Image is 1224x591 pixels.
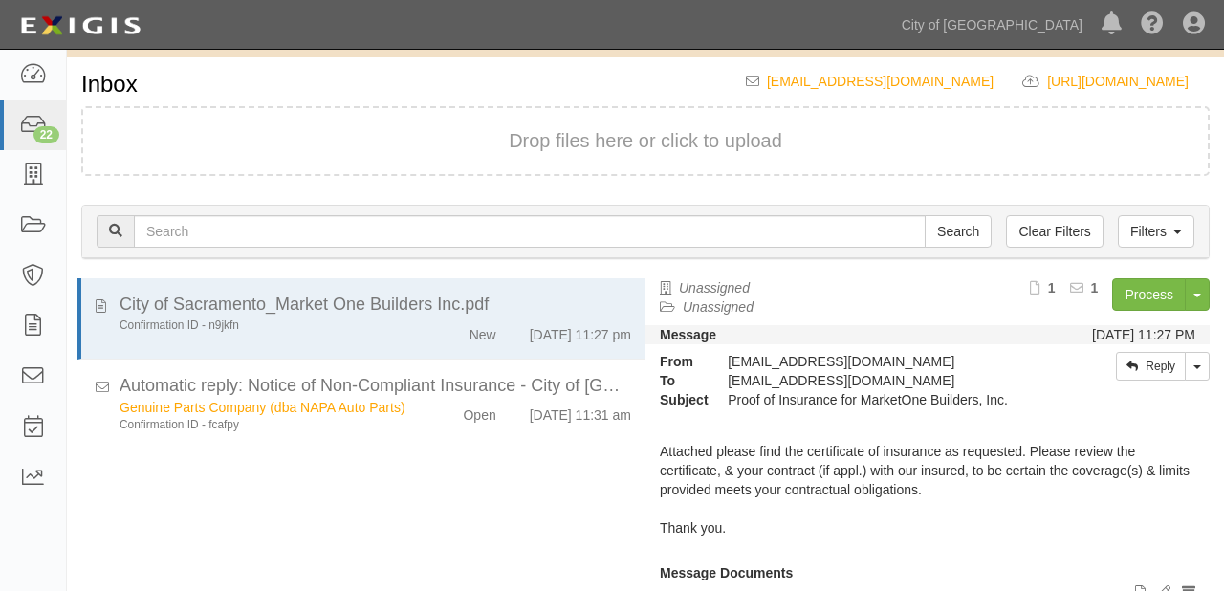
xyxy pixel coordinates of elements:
a: Filters [1118,215,1194,248]
b: 1 [1091,280,1099,295]
strong: Subject [645,390,713,409]
a: Clear Filters [1006,215,1103,248]
h1: Inbox [81,72,138,97]
b: 1 [1048,280,1056,295]
button: Drop files here or click to upload [509,127,782,155]
strong: To [645,371,713,390]
a: Unassigned [679,280,750,295]
input: Search [134,215,926,248]
input: Search [925,215,992,248]
div: [EMAIL_ADDRESS][DOMAIN_NAME] [713,352,1054,371]
div: City of Sacramento_Market One Builders Inc.pdf [120,293,631,317]
div: 22 [33,126,59,143]
i: Help Center - Complianz [1141,13,1164,36]
div: New [470,317,496,344]
div: Confirmation ID - fcafpy [120,417,406,433]
img: logo-5460c22ac91f19d4615b14bd174203de0afe785f0fc80cf4dbbc73dc1793850b.png [14,9,146,43]
div: Confirmation ID - n9jkfn [120,317,406,334]
a: Reply [1116,352,1186,381]
a: Unassigned [683,299,754,315]
strong: From [645,352,713,371]
div: inbox@cos.complianz.com [713,371,1054,390]
div: Attached please find the certificate of insurance as requested. Please review the certificate, & ... [645,409,1210,563]
a: [EMAIL_ADDRESS][DOMAIN_NAME] [767,74,994,89]
div: Automatic reply: Notice of Non-Compliant Insurance - City of Sacramento [120,374,631,399]
a: Process [1112,278,1186,311]
div: [DATE] 11:27 PM [1092,325,1195,344]
div: [DATE] 11:31 am [530,398,631,425]
a: City of [GEOGRAPHIC_DATA] [892,6,1092,44]
strong: Message [660,327,716,342]
strong: Message Documents [660,565,793,580]
div: Proof of Insurance for MarketOne Builders, Inc. [713,390,1054,409]
a: [URL][DOMAIN_NAME] [1047,74,1210,89]
div: [DATE] 11:27 pm [530,317,631,344]
a: Genuine Parts Company (dba NAPA Auto Parts) [120,400,405,415]
div: Open [463,398,495,425]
